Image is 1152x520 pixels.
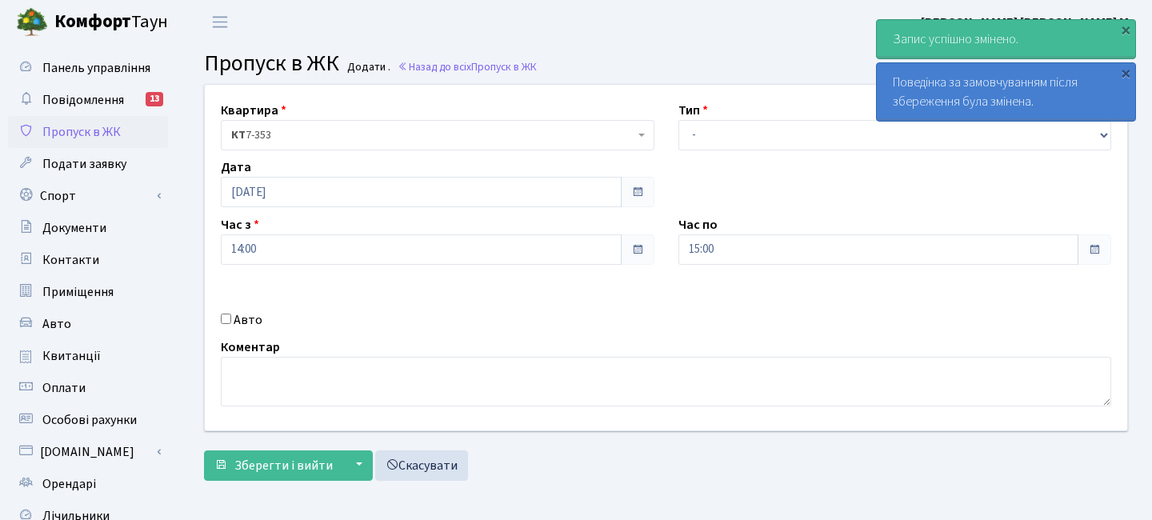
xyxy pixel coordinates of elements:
div: Запис успішно змінено. [877,20,1135,58]
span: <b>КТ</b>&nbsp;&nbsp;&nbsp;&nbsp;7-353 [221,120,654,150]
label: Час по [678,215,718,234]
span: Пропуск в ЖК [471,59,537,74]
a: Пропуск в ЖК [8,116,168,148]
a: [DOMAIN_NAME] [8,436,168,468]
span: Приміщення [42,283,114,301]
span: Таун [54,9,168,36]
label: Дата [221,158,251,177]
a: Оплати [8,372,168,404]
div: × [1118,22,1134,38]
b: КТ [231,127,246,143]
a: Контакти [8,244,168,276]
div: 13 [146,92,163,106]
button: Зберегти і вийти [204,450,343,481]
a: [PERSON_NAME] [PERSON_NAME] М. [921,13,1133,32]
a: Панель управління [8,52,168,84]
div: × [1118,65,1134,81]
a: Приміщення [8,276,168,308]
a: Скасувати [375,450,468,481]
a: Орендарі [8,468,168,500]
span: Квитанції [42,347,101,365]
a: Авто [8,308,168,340]
label: Квартира [221,101,286,120]
label: Час з [221,215,259,234]
label: Авто [234,310,262,330]
b: [PERSON_NAME] [PERSON_NAME] М. [921,14,1133,31]
small: Додати . [344,61,390,74]
span: Авто [42,315,71,333]
label: Тип [678,101,708,120]
a: Повідомлення13 [8,84,168,116]
span: Панель управління [42,59,150,77]
span: Пропуск в ЖК [204,47,339,79]
a: Особові рахунки [8,404,168,436]
a: Подати заявку [8,148,168,180]
img: logo.png [16,6,48,38]
span: Оплати [42,379,86,397]
a: Документи [8,212,168,244]
a: Назад до всіхПропуск в ЖК [398,59,537,74]
a: Спорт [8,180,168,212]
label: Коментар [221,338,280,357]
span: Зберегти і вийти [234,457,333,474]
span: <b>КТ</b>&nbsp;&nbsp;&nbsp;&nbsp;7-353 [231,127,634,143]
a: Квитанції [8,340,168,372]
span: Контакти [42,251,99,269]
b: Комфорт [54,9,131,34]
button: Переключити навігацію [200,9,240,35]
span: Пропуск в ЖК [42,123,121,141]
span: Документи [42,219,106,237]
span: Орендарі [42,475,96,493]
span: Особові рахунки [42,411,137,429]
span: Повідомлення [42,91,124,109]
div: Поведінка за замовчуванням після збереження була змінена. [877,63,1135,121]
span: Подати заявку [42,155,126,173]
